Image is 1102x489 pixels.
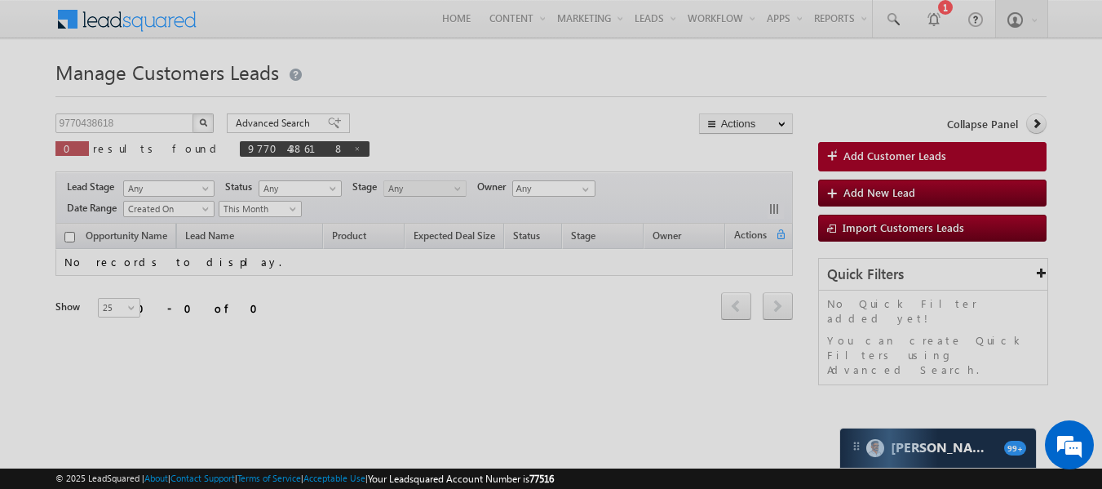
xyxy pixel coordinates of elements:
a: Acceptable Use [303,473,365,483]
a: Contact Support [170,473,235,483]
a: About [144,473,168,483]
span: Your Leadsquared Account Number is [368,473,554,485]
span: 77516 [529,473,554,485]
a: Terms of Service [237,473,301,483]
span: © 2025 LeadSquared | | | | | [55,471,554,487]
